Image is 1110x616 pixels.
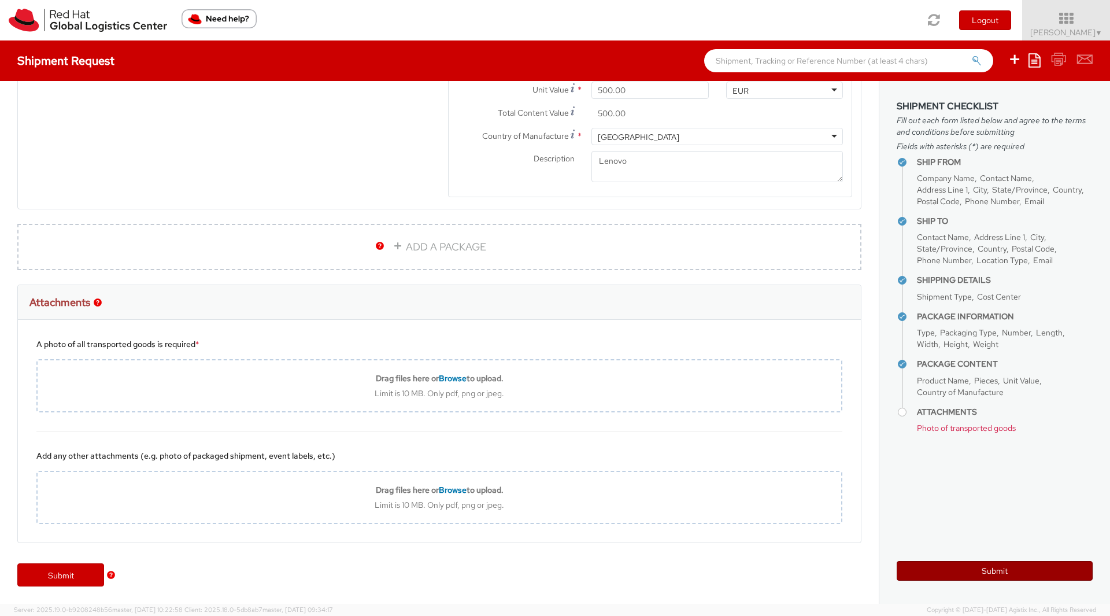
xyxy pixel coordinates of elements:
span: Copyright © [DATE]-[DATE] Agistix Inc., All Rights Reserved [927,606,1096,615]
span: Contact Name [980,173,1032,183]
span: Country [1053,185,1082,195]
h4: Shipping Details [917,276,1093,285]
h3: Shipment Checklist [897,101,1093,112]
span: Shipment Type [917,292,972,302]
span: Address Line 1 [974,232,1025,242]
span: City [1030,232,1044,242]
div: [GEOGRAPHIC_DATA] [598,131,679,143]
div: Limit is 10 MB. Only pdf, png or jpeg. [38,500,841,510]
span: Product Name [917,375,969,386]
span: Photo of transported goods [917,423,1016,433]
div: EUR [732,85,749,97]
span: Phone Number [965,196,1019,206]
span: Type [917,327,935,338]
span: Email [1033,255,1053,265]
span: Unit Value [532,84,569,95]
button: Logout [959,10,1011,30]
span: Height [943,339,968,349]
span: Description [534,153,575,164]
h3: Attachments [29,297,90,308]
input: Shipment, Tracking or Reference Number (at least 4 chars) [704,49,993,72]
h4: Attachments [917,408,1093,416]
span: City [973,185,987,195]
h4: Shipment Request [17,54,114,67]
span: Postal Code [1012,244,1054,254]
span: Width [917,339,938,349]
h4: Ship From [917,158,1093,167]
span: Email [1024,196,1044,206]
span: Company Name [917,173,975,183]
a: ADD A PACKAGE [17,224,861,270]
span: Contact Name [917,232,969,242]
span: Number [1002,327,1031,338]
img: rh-logistics-00dfa346123c4ec078e1.svg [9,9,167,32]
span: Browse [439,373,467,383]
span: Country of Manufacture [482,131,569,141]
span: Length [1036,327,1063,338]
span: Weight [973,339,998,349]
span: Postal Code [917,196,960,206]
span: Server: 2025.19.0-b9208248b56 [14,606,183,614]
span: master, [DATE] 09:34:17 [262,606,333,614]
div: Add any other attachments (e.g. photo of packaged shipment, event labels, etc.) [36,450,842,462]
span: Packaging Type [940,327,997,338]
button: Need help? [182,9,257,28]
a: Submit [17,563,104,587]
span: Country of Manufacture [917,387,1004,397]
span: Cost Center [977,292,1021,302]
span: master, [DATE] 10:22:58 [112,606,183,614]
span: State/Province [917,244,972,254]
h4: Package Content [917,360,1093,368]
span: ▼ [1096,28,1102,38]
span: Address Line 1 [917,185,968,195]
b: Drag files here or to upload. [376,373,504,383]
h4: Package Information [917,312,1093,321]
button: Submit [897,561,1093,581]
div: A photo of all transported goods is required [36,338,842,350]
b: Drag files here or to upload. [376,485,504,495]
span: Phone Number [917,255,971,265]
span: State/Province [992,185,1048,195]
span: Browse [439,485,467,495]
span: Client: 2025.18.0-5db8ab7 [184,606,333,614]
span: Total Content Value [498,108,569,118]
span: Location Type [976,255,1028,265]
span: Fill out each form listed below and agree to the terms and conditions before submitting [897,115,1093,138]
span: Pieces [974,375,998,386]
span: [PERSON_NAME] [1030,27,1102,38]
span: Fields with asterisks (*) are required [897,141,1093,152]
span: Country [978,244,1007,254]
span: Unit Value [1003,375,1039,386]
div: Limit is 10 MB. Only pdf, png or jpeg. [38,388,841,399]
h4: Ship To [917,217,1093,226]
